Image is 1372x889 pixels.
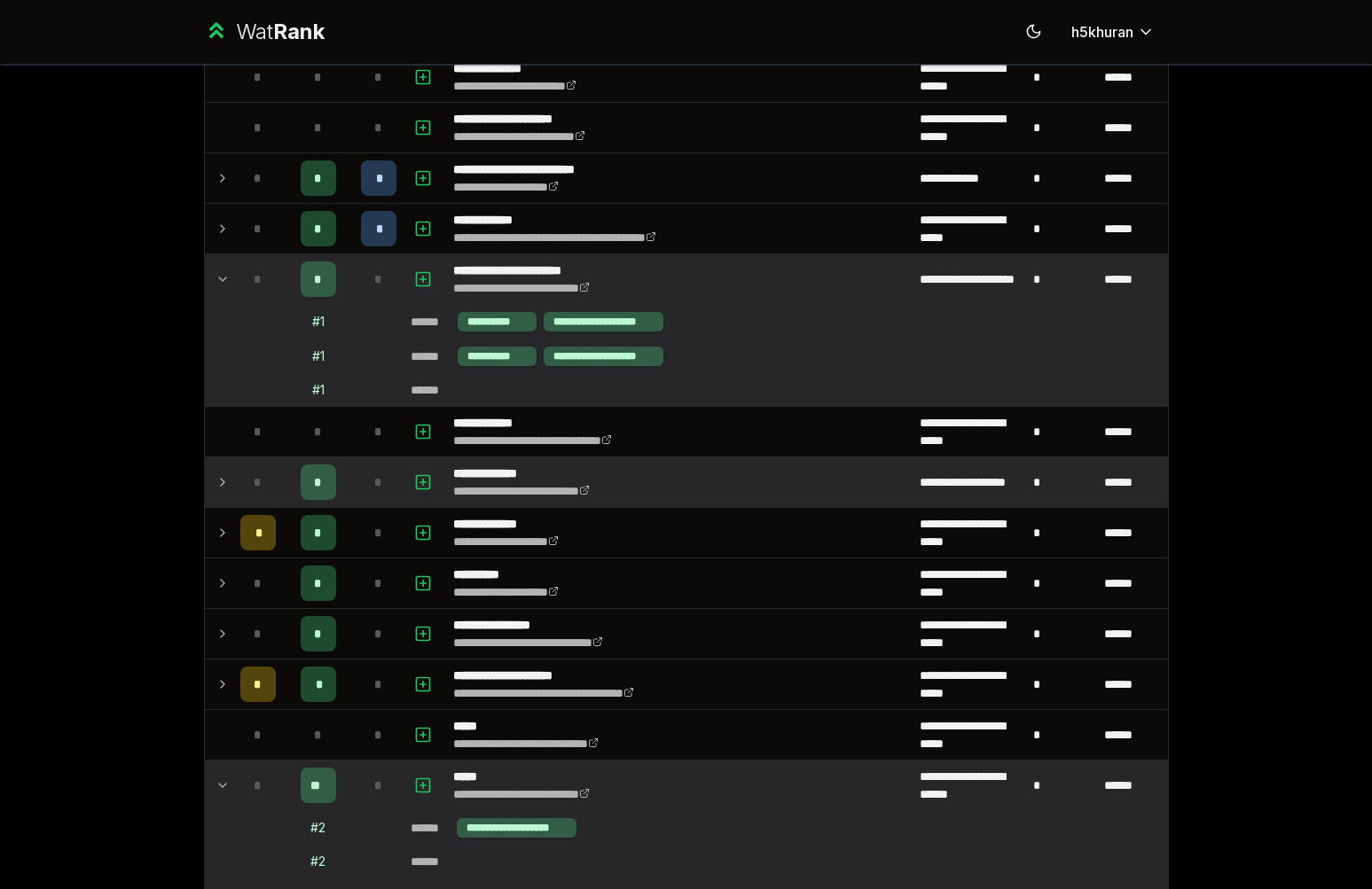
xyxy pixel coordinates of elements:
[312,313,325,331] div: # 1
[310,819,325,837] div: # 2
[1057,16,1169,48] button: h5khuran
[273,19,325,44] span: Rank
[1071,21,1133,43] span: h5khuran
[236,18,325,46] div: Wat
[312,347,325,365] div: # 1
[312,381,325,399] div: # 1
[310,853,325,870] div: # 2
[204,18,325,46] a: WatRank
